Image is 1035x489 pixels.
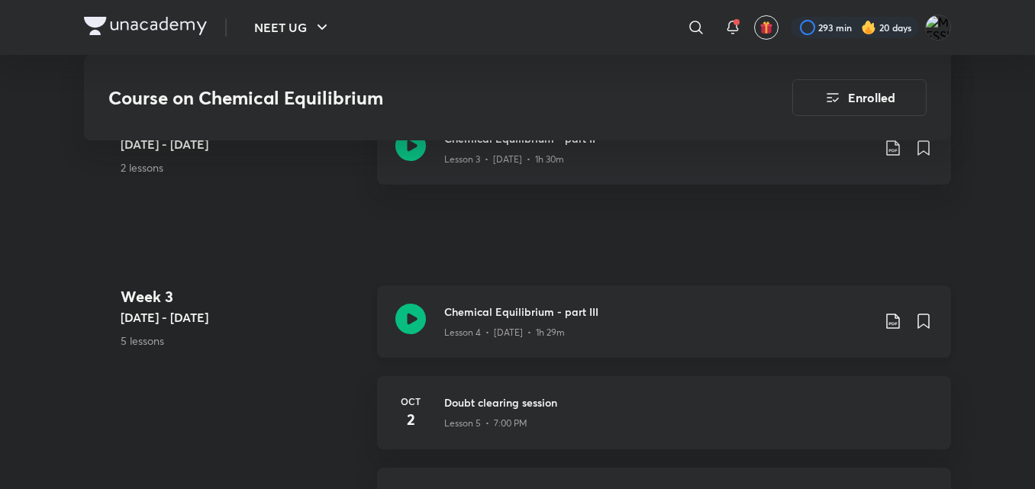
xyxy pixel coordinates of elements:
[754,15,779,40] button: avatar
[245,12,340,43] button: NEET UG
[444,326,565,339] p: Lesson 4 • [DATE] • 1h 29m
[377,285,951,376] a: Chemical Equilibrium - part IIILesson 4 • [DATE] • 1h 29m
[444,394,933,410] h3: Doubt clearing session
[108,87,706,109] h3: Course on Chemical Equilibrium
[377,376,951,468] a: Oct2Doubt clearing sessionLesson 5 • 7:00 PM
[395,394,426,408] h6: Oct
[121,135,365,153] h5: [DATE] - [DATE]
[121,285,365,308] h4: Week 3
[395,408,426,431] h4: 2
[84,17,207,39] a: Company Logo
[121,308,365,327] h5: [DATE] - [DATE]
[444,417,527,430] p: Lesson 5 • 7:00 PM
[377,112,951,203] a: Chemical Equilibrium - part IILesson 3 • [DATE] • 1h 30m
[121,333,365,349] p: 5 lessons
[444,153,564,166] p: Lesson 3 • [DATE] • 1h 30m
[121,159,365,175] p: 2 lessons
[444,304,872,320] h3: Chemical Equilibrium - part III
[84,17,207,35] img: Company Logo
[759,21,773,34] img: avatar
[861,20,876,35] img: streak
[925,14,951,40] img: MESSI
[792,79,927,116] button: Enrolled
